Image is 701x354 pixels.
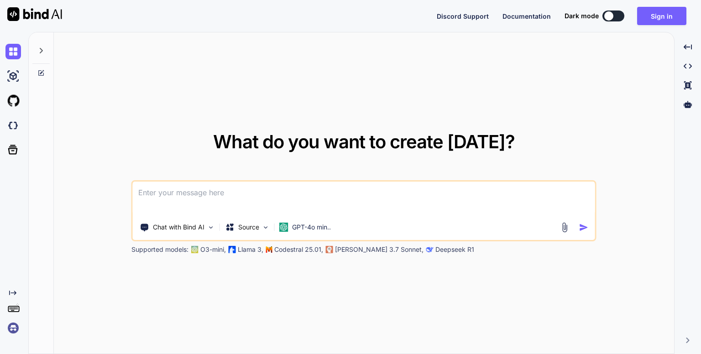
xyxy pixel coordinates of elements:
img: Llama2 [229,246,236,253]
img: ai-studio [5,68,21,84]
p: GPT-4o min.. [292,223,331,232]
p: Deepseek R1 [435,245,474,254]
img: claude [326,246,333,253]
img: GPT-4 [191,246,199,253]
span: What do you want to create [DATE]? [213,130,515,153]
img: attachment [560,222,570,233]
img: Pick Models [262,224,270,231]
img: GPT-4o mini [279,223,288,232]
span: Documentation [502,12,551,20]
p: O3-mini, [200,245,226,254]
p: Chat with Bind AI [153,223,204,232]
img: signin [5,320,21,336]
img: darkCloudIdeIcon [5,118,21,133]
img: Bind AI [7,7,62,21]
button: Sign in [637,7,686,25]
img: Mistral-AI [266,246,272,253]
button: Documentation [502,11,551,21]
img: Pick Tools [207,224,215,231]
span: Dark mode [565,11,599,21]
img: icon [579,223,589,232]
img: chat [5,44,21,59]
p: Source [238,223,259,232]
span: Discord Support [437,12,489,20]
p: Codestral 25.01, [274,245,323,254]
img: claude [426,246,434,253]
p: Llama 3, [238,245,263,254]
p: Supported models: [131,245,188,254]
img: githubLight [5,93,21,109]
p: [PERSON_NAME] 3.7 Sonnet, [335,245,424,254]
button: Discord Support [437,11,489,21]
